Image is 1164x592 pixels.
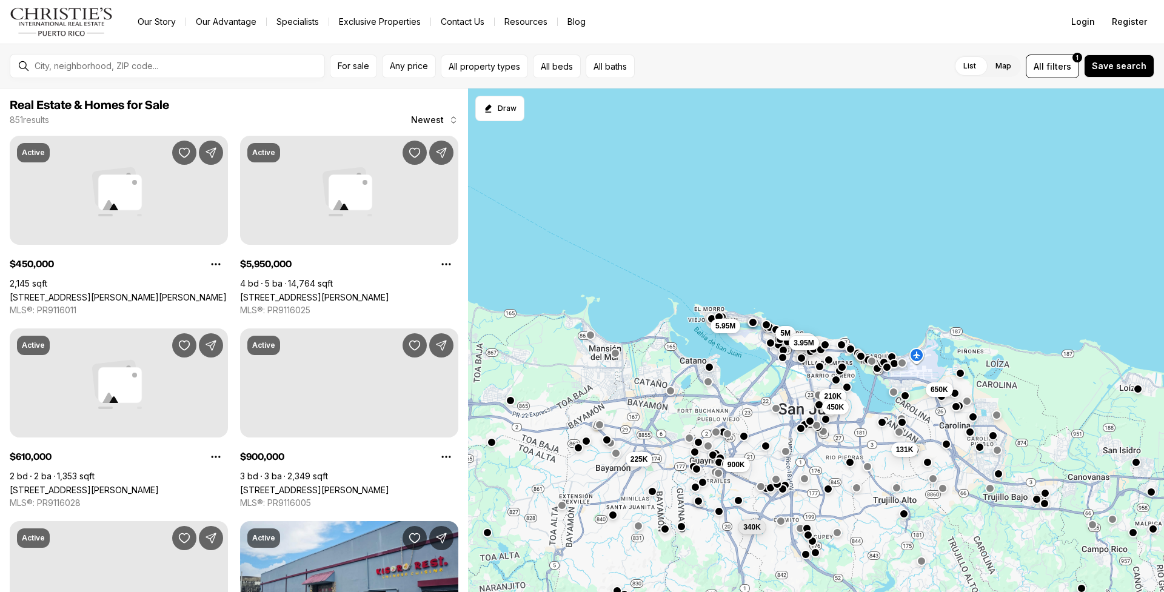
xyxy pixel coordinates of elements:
[10,99,169,111] span: Real Estate & Homes for Sale
[789,333,817,348] button: 245K
[252,341,275,350] p: Active
[172,526,196,550] button: Save Property: 501-829648 COUNTRY CLUB C/ANTONIO LUCIANO #1152
[404,108,466,132] button: Newest
[738,520,766,534] button: 340K
[891,442,918,457] button: 131K
[240,485,389,495] a: 1-02 CAOBA ST SAN PATRICIO AVE #303, GUAYNABO PR, 00968
[896,445,914,454] span: 131K
[172,141,196,165] button: Save Property: 423 Francisco Sein URB FLORAL PARK
[252,533,275,543] p: Active
[267,13,329,30] a: Specialists
[715,321,735,331] span: 5.95M
[204,252,228,276] button: Property options
[403,141,427,165] button: Save Property: 152 TETUAN ST
[172,333,196,358] button: Save Property: 76 COND KINGS COURT #602
[926,382,953,397] button: 650K
[411,115,444,125] span: Newest
[1026,55,1079,78] button: Allfilters1
[10,115,49,125] p: 851 results
[794,338,814,348] span: 3.95M
[10,292,227,302] a: 423 Francisco Sein URB FLORAL PARK, HATO REY PR, 00917
[22,148,45,158] p: Active
[775,326,795,341] button: 5M
[827,402,845,412] span: 450K
[434,445,458,469] button: Property options
[431,13,494,30] button: Contact Us
[22,533,45,543] p: Active
[789,336,818,350] button: 3.95M
[711,319,740,333] button: 5.95M
[1076,53,1079,62] span: 1
[986,55,1021,77] label: Map
[533,55,581,78] button: All beds
[390,61,428,71] span: Any price
[434,252,458,276] button: Property options
[1034,60,1044,73] span: All
[743,522,761,532] span: 340K
[252,148,275,158] p: Active
[10,7,113,36] img: logo
[780,328,791,338] span: 5M
[824,391,841,401] span: 210K
[128,13,186,30] a: Our Story
[441,55,528,78] button: All property types
[330,55,377,78] button: For sale
[199,141,223,165] button: Share Property
[186,13,266,30] a: Our Advantage
[727,460,745,470] span: 900K
[199,333,223,358] button: Share Property
[429,141,453,165] button: Share Property
[1084,55,1154,78] button: Save search
[1092,61,1146,71] span: Save search
[403,526,427,550] button: Save Property: 1260 CORNER CORCHADO ST., SANTURCE WARD
[382,55,436,78] button: Any price
[1046,60,1071,73] span: filters
[240,292,389,302] a: 152 TETUAN ST, SAN JUAN PR, 00901
[1105,10,1154,34] button: Register
[429,526,453,550] button: Share Property
[429,333,453,358] button: Share Property
[204,445,228,469] button: Property options
[403,333,427,358] button: Save Property: 1-02 CAOBA ST SAN PATRICIO AVE #303
[199,526,223,550] button: Share Property
[954,55,986,77] label: List
[931,385,948,394] span: 650K
[1064,10,1102,34] button: Login
[626,452,653,467] button: 225K
[723,457,750,472] button: 900K
[586,55,635,78] button: All baths
[475,96,524,121] button: Start drawing
[819,389,846,404] button: 210K
[338,61,369,71] span: For sale
[495,13,557,30] a: Resources
[822,400,849,414] button: 450K
[10,485,159,495] a: 76 COND KINGS COURT #602, SAN JUAN PR, 00911
[329,13,430,30] a: Exclusive Properties
[630,454,648,464] span: 225K
[22,341,45,350] p: Active
[1112,17,1147,27] span: Register
[558,13,595,30] a: Blog
[1071,17,1095,27] span: Login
